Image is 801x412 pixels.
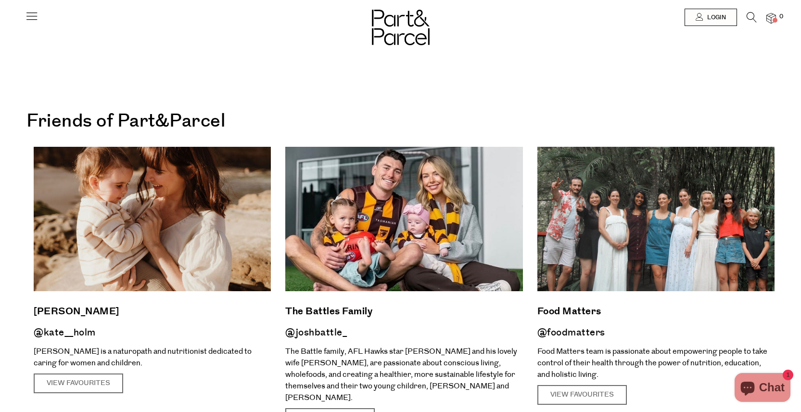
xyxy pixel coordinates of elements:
img: Part&Parcel [372,10,430,45]
a: Food Matters [537,303,775,320]
img: Kate Holm [34,147,271,291]
h1: Friends of Part&Parcel [26,106,775,137]
a: @kate__holm [34,326,96,339]
span: Login [705,13,726,22]
img: The Battles Family [285,147,522,291]
a: 0 [766,13,776,23]
a: @foodmatters [537,326,605,339]
a: The Battles Family [285,303,522,320]
a: @joshbattle_ [285,326,347,339]
img: Food Matters [537,147,775,291]
a: Login [685,9,737,26]
p: The Battle family, AFL Hawks star [PERSON_NAME] and his lovely wife [PERSON_NAME], are passionate... [285,346,522,403]
a: View Favourites [34,373,123,394]
span: Food Matters team is passionate about empowering people to take control of their health through t... [537,346,767,380]
a: View Favourites [537,385,627,405]
inbox-online-store-chat: Shopify online store chat [732,373,793,404]
span: 0 [777,13,786,21]
p: [PERSON_NAME] is a naturopath and nutritionist dedicated to caring for women and children. [34,346,271,369]
a: [PERSON_NAME] [34,303,271,320]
